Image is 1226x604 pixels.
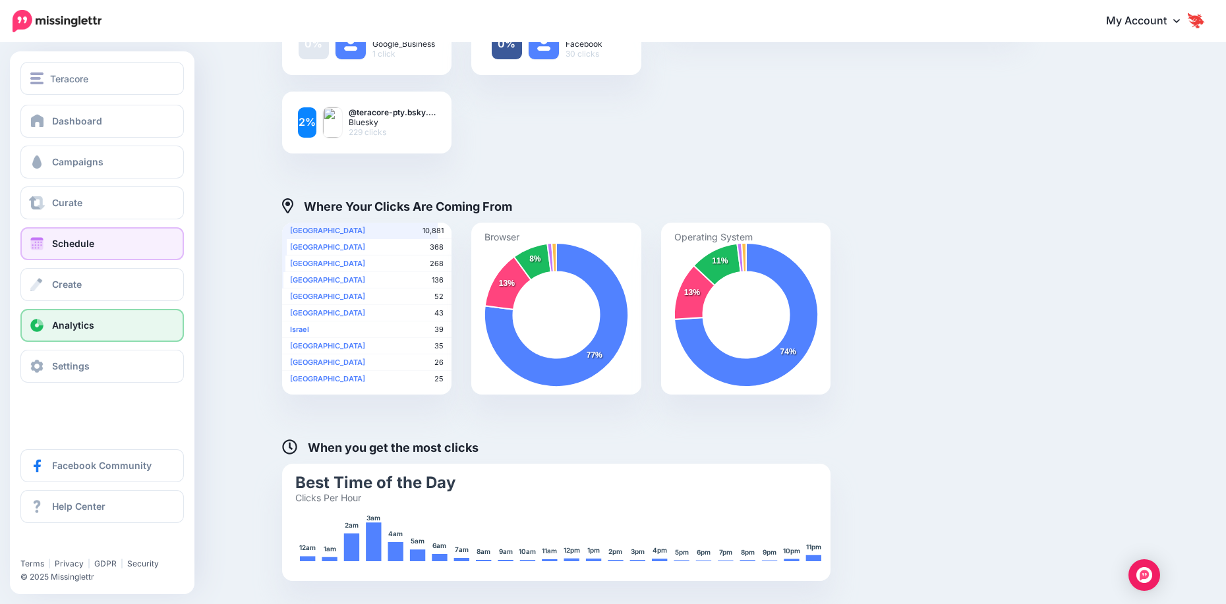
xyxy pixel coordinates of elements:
[290,374,365,383] b: [GEOGRAPHIC_DATA]
[20,146,184,178] a: Campaigns
[121,559,123,568] span: |
[434,308,444,318] span: 43
[1093,5,1206,38] a: My Account
[20,570,192,584] li: © 2025 Missinglettr
[298,107,317,138] a: 2%
[127,559,159,568] a: Security
[372,39,435,49] span: Google_Business
[52,115,102,126] span: Dashboard
[290,358,365,367] b: [GEOGRAPHIC_DATA]
[372,49,435,59] span: 1 click
[88,559,90,568] span: |
[349,117,436,127] span: Bluesky
[20,186,184,219] a: Curate
[290,226,365,235] b: [GEOGRAPHIC_DATA]
[566,39,621,49] span: Facebook
[50,71,88,86] span: Teracore
[20,268,184,301] a: Create
[13,10,102,32] img: Missinglettr
[1128,559,1160,591] div: Open Intercom Messenger
[52,360,90,371] span: Settings
[434,325,444,335] span: 39
[290,242,365,252] b: [GEOGRAPHIC_DATA]
[434,292,444,302] span: 52
[20,105,184,138] a: Dashboard
[282,439,479,455] h4: When you get the most clicks
[290,275,365,285] b: [GEOGRAPHIC_DATA]
[52,197,82,208] span: Curate
[290,259,365,268] b: [GEOGRAPHIC_DATA]
[20,449,184,482] a: Facebook Community
[52,319,94,331] span: Analytics
[434,358,444,368] span: 26
[432,275,444,285] span: 136
[434,341,444,351] span: 35
[295,491,361,503] text: Clicks Per Hour
[52,501,105,512] span: Help Center
[52,238,94,249] span: Schedule
[30,72,44,84] img: menu.png
[55,559,84,568] a: Privacy
[20,350,184,383] a: Settings
[290,325,309,334] b: Israel
[434,374,444,384] span: 25
[430,259,444,269] span: 268
[20,539,121,553] iframe: Twitter Follow Button
[20,490,184,523] a: Help Center
[349,127,436,137] span: 229 clicks
[52,156,103,167] span: Campaigns
[349,107,436,117] b: @teracore-pty.bsky.…
[290,341,365,350] b: [GEOGRAPHIC_DATA]
[295,472,456,491] text: Best Time of the Day
[48,559,51,568] span: |
[282,198,513,214] h4: Where Your Clicks Are Coming From
[290,308,365,317] b: [GEOGRAPHIC_DATA]
[336,29,366,59] img: user_default_image.png
[20,227,184,260] a: Schedule
[52,279,82,290] span: Create
[20,62,184,95] button: Teracore
[492,29,522,59] a: 0%
[94,559,117,568] a: GDPR
[290,292,365,301] b: [GEOGRAPHIC_DATA]
[529,29,559,59] img: user_default_image.png
[299,29,329,59] a: 0%
[20,559,44,568] a: Terms
[674,231,753,242] text: Operating System
[423,226,444,236] span: 10,881
[20,309,184,342] a: Analytics
[566,49,621,59] span: 30 clicks
[484,231,519,242] text: Browser
[430,242,444,252] span: 368
[52,460,152,471] span: Facebook Community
